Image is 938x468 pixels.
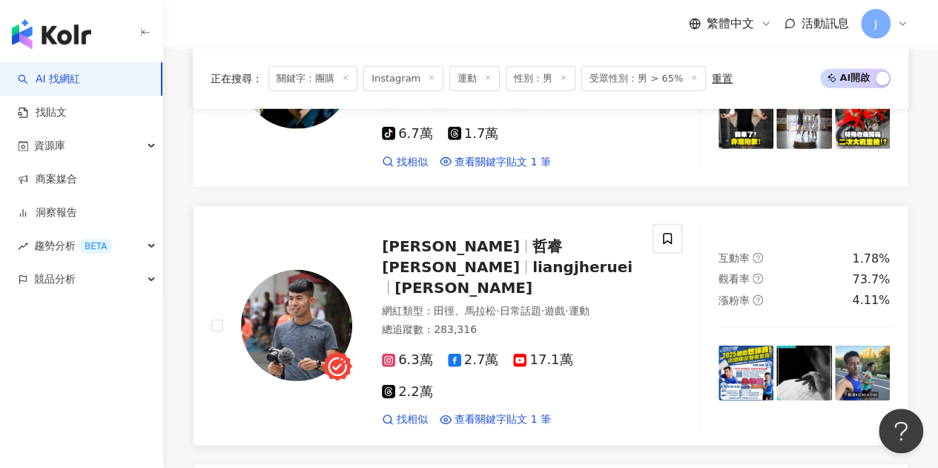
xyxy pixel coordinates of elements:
[568,305,589,317] span: 運動
[34,229,113,263] span: 趨勢分析
[544,305,565,317] span: 遊戲
[440,412,551,427] a: 查看關鍵字貼文 1 筆
[541,305,544,317] span: ·
[434,305,496,317] span: 田徑、馬拉松
[440,155,551,170] a: 查看關鍵字貼文 1 筆
[719,252,750,264] span: 互動率
[719,273,750,285] span: 觀看率
[879,409,923,453] iframe: Help Scout Beacon - Open
[382,237,520,255] span: [PERSON_NAME]
[496,305,499,317] span: ·
[719,294,750,306] span: 漲粉率
[12,19,91,49] img: logo
[79,239,113,254] div: BETA
[382,352,433,368] span: 6.3萬
[565,305,568,317] span: ·
[712,72,733,84] div: 重置
[18,72,80,87] a: searchAI 找網紅
[581,65,706,90] span: 受眾性別：男 > 65%
[448,352,499,368] span: 2.7萬
[776,93,831,148] img: post-image
[211,72,262,84] span: 正在搜尋 ：
[382,155,428,170] a: 找相似
[241,270,352,381] img: KOL Avatar
[18,105,67,120] a: 找貼文
[18,172,77,187] a: 商案媒合
[18,205,77,220] a: 洞察報告
[852,251,890,267] div: 1.78%
[719,346,773,401] img: post-image
[499,305,541,317] span: 日常話題
[34,263,76,296] span: 競品分析
[835,346,890,401] img: post-image
[397,155,428,170] span: 找相似
[382,237,562,276] span: 哲睿[PERSON_NAME]
[382,304,635,319] div: 網紅類型 ：
[449,65,500,90] span: 運動
[382,126,433,142] span: 6.7萬
[382,412,428,427] a: 找相似
[753,274,763,284] span: question-circle
[397,412,428,427] span: 找相似
[382,323,635,337] div: 總追蹤數 ： 283,316
[753,253,763,263] span: question-circle
[719,93,773,148] img: post-image
[193,205,908,446] a: KOL Avatar[PERSON_NAME]哲睿[PERSON_NAME]liangjheruei[PERSON_NAME]網紅類型：田徑、馬拉松·日常話題·遊戲·運動總追蹤數：283,316...
[835,93,890,148] img: post-image
[394,279,532,297] span: [PERSON_NAME]
[268,65,357,90] span: 關鍵字：團購
[455,155,551,170] span: 查看關鍵字貼文 1 筆
[18,241,28,251] span: rise
[363,65,443,90] span: Instagram
[776,346,831,401] img: post-image
[852,271,890,288] div: 73.7%
[513,352,572,368] span: 17.1萬
[382,384,433,400] span: 2.2萬
[34,129,65,162] span: 資源庫
[532,258,633,276] span: liangjheruei
[802,16,849,30] span: 活動訊息
[874,16,877,32] span: J
[753,295,763,306] span: question-circle
[455,412,551,427] span: 查看關鍵字貼文 1 筆
[852,292,890,309] div: 4.11%
[506,65,575,90] span: 性別：男
[707,16,754,32] span: 繁體中文
[448,126,499,142] span: 1.7萬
